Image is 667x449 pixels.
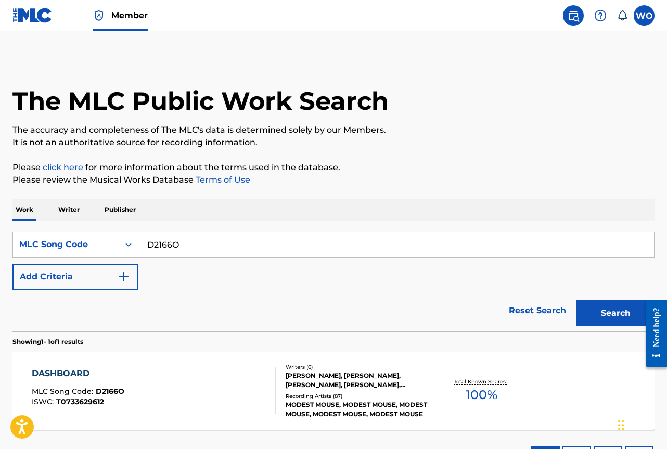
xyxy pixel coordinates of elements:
img: search [567,9,580,22]
a: Terms of Use [194,175,250,185]
a: DASHBOARDMLC Song Code:D2166OISWC:T0733629612Writers (6)[PERSON_NAME], [PERSON_NAME], [PERSON_NAM... [12,352,655,430]
span: 100 % [466,386,497,404]
span: T0733629612 [56,397,104,406]
iframe: Resource Center [638,292,667,376]
p: Publisher [101,199,139,221]
div: Writers ( 6 ) [286,363,428,371]
iframe: Chat Widget [615,399,667,449]
form: Search Form [12,232,655,331]
div: MLC Song Code [19,238,113,251]
p: Total Known Shares: [454,378,509,386]
div: Notifications [617,10,627,21]
span: D2166O [96,387,124,396]
div: DASHBOARD [32,367,124,380]
a: Public Search [563,5,584,26]
img: Top Rightsholder [93,9,105,22]
p: Work [12,199,36,221]
span: Member [111,9,148,21]
div: User Menu [634,5,655,26]
p: Writer [55,199,83,221]
a: click here [43,162,83,172]
div: Recording Artists ( 87 ) [286,392,428,400]
p: Please for more information about the terms used in the database. [12,161,655,174]
p: Please review the Musical Works Database [12,174,655,186]
div: Help [590,5,611,26]
p: Showing 1 - 1 of 1 results [12,337,83,347]
img: 9d2ae6d4665cec9f34b9.svg [118,271,130,283]
p: The accuracy and completeness of The MLC's data is determined solely by our Members. [12,124,655,136]
span: ISWC : [32,397,56,406]
span: MLC Song Code : [32,387,96,396]
img: MLC Logo [12,8,53,23]
button: Add Criteria [12,264,138,290]
a: Reset Search [504,299,571,322]
img: help [594,9,607,22]
div: MODEST MOUSE, MODEST MOUSE, MODEST MOUSE, MODEST MOUSE, MODEST MOUSE [286,400,428,419]
button: Search [576,300,655,326]
p: It is not an authoritative source for recording information. [12,136,655,149]
div: [PERSON_NAME], [PERSON_NAME], [PERSON_NAME], [PERSON_NAME], [PERSON_NAME], [PERSON_NAME] [286,371,428,390]
div: Drag [618,409,624,441]
h1: The MLC Public Work Search [12,85,389,117]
